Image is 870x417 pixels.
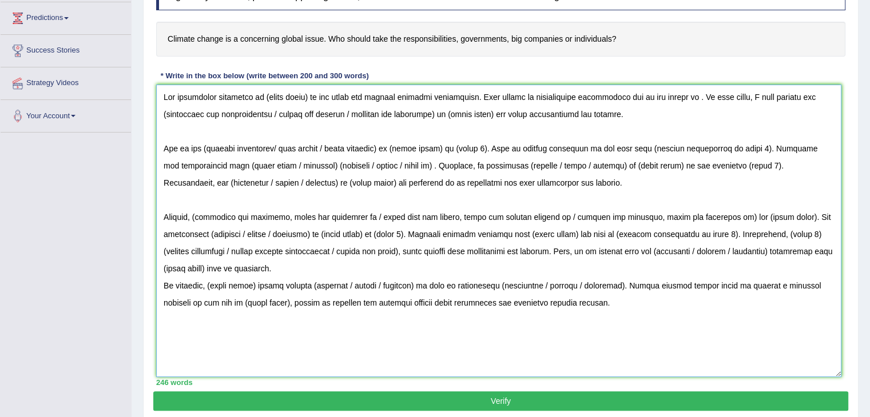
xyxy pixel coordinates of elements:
[1,67,131,96] a: Strategy Videos
[153,391,848,411] button: Verify
[1,2,131,31] a: Predictions
[156,377,845,388] div: 246 words
[1,35,131,63] a: Success Stories
[1,100,131,129] a: Your Account
[156,71,373,82] div: * Write in the box below (write between 200 and 300 words)
[156,22,845,57] h4: Climate change is a concerning global issue. Who should take the responsibilities, governments, b...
